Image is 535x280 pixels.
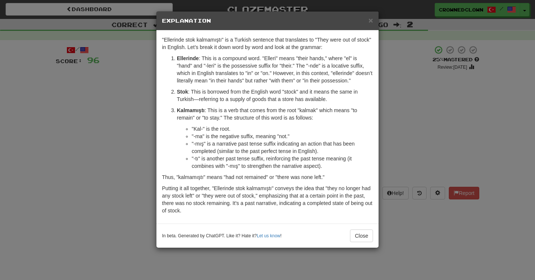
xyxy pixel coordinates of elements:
[192,155,373,170] li: "-tı" is another past tense suffix, reinforcing the past tense meaning (it combines with "-mış" t...
[350,229,373,242] button: Close
[369,16,373,25] span: ×
[177,55,199,61] strong: Ellerinde
[162,36,373,51] p: "Ellerinde stok kalmamıştı" is a Turkish sentence that translates to "They were out of stock" in ...
[257,233,280,238] a: Let us know
[192,133,373,140] li: "-ma" is the negative suffix, meaning "not."
[162,185,373,214] p: Putting it all together, "Ellerinde stok kalmamıştı" conveys the idea that "they no longer had an...
[162,17,373,25] h5: Explanation
[369,16,373,24] button: Close
[192,125,373,133] li: "Kal-" is the root.
[177,88,373,103] p: : This is borrowed from the English word "stock" and it means the same in Turkish—referring to a ...
[162,173,373,181] p: Thus, "kalmamıştı" means "had not remained" or "there was none left."
[177,55,373,84] p: : This is a compound word. "Elleri" means "their hands," where "el" is "hand" and "-leri" is the ...
[177,107,373,121] p: : This is a verb that comes from the root "kalmak" which means "to remain" or "to stay." The stru...
[177,89,188,95] strong: Stok
[162,233,282,239] small: In beta. Generated by ChatGPT. Like it? Hate it? !
[192,140,373,155] li: "-mış" is a narrative past tense suffix indicating an action that has been completed (similar to ...
[177,107,205,113] strong: Kalmamıştı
